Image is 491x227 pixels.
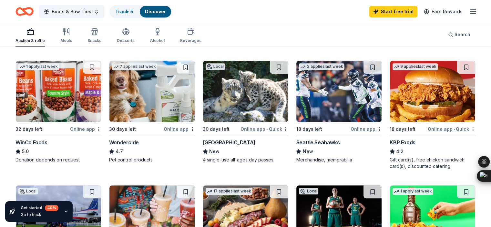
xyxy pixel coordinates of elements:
div: 4 single-use all-ages day passes [203,157,289,163]
div: Alcohol [150,38,165,43]
div: KBP Foods [390,139,415,146]
button: Alcohol [150,25,165,46]
button: Boots & Bow Ties [39,5,104,18]
a: Discover [145,9,166,14]
div: 18 days left [296,125,322,133]
div: Pet control products [109,157,195,163]
div: Snacks [87,38,101,43]
img: Image for Woodland Park Zoo [203,61,288,122]
span: 4.7 [116,148,123,155]
div: Online app [70,125,101,133]
div: WinCo Foods [15,139,47,146]
div: 32 days left [15,125,42,133]
a: Image for KBP Foods9 applieslast week18 days leftOnline app•QuickKBP Foods4.2Gift card(s), free c... [390,60,476,170]
div: Local [206,63,225,70]
button: Snacks [87,25,101,46]
a: Home [15,4,34,19]
button: Beverages [180,25,201,46]
div: Local [299,188,318,194]
img: Image for WinCo Foods [16,61,101,122]
span: • [266,127,268,132]
div: 30 days left [109,125,136,133]
div: Seattle Seahawks [296,139,340,146]
div: 18 days left [390,125,415,133]
div: 1 apply last week [393,188,433,195]
div: Gift card(s), free chicken sandwich card(s), discounted catering [390,157,476,170]
div: Wondercide [109,139,139,146]
a: Start free trial [369,6,417,17]
div: Online app Quick [240,125,288,133]
span: Search [455,31,470,38]
div: Go to track [21,212,58,217]
button: Desserts [117,25,135,46]
button: Meals [60,25,72,46]
button: Search [443,28,476,41]
img: Image for KBP Foods [390,61,475,122]
span: New [302,148,313,155]
div: Local [18,188,38,194]
span: Boots & Bow Ties [52,8,91,15]
div: 2 applies last week [299,63,344,70]
div: Meals [60,38,72,43]
span: 4.2 [396,148,404,155]
a: Image for WinCo Foods1 applylast week32 days leftOnline appWinCo Foods5.0Donation depends on request [15,60,101,163]
div: Donation depends on request [15,157,101,163]
div: 40 % [45,205,58,211]
div: [GEOGRAPHIC_DATA] [203,139,255,146]
div: Online app [351,125,382,133]
div: Beverages [180,38,201,43]
a: Earn Rewards [420,6,466,17]
div: 9 applies last week [393,63,438,70]
span: New [209,148,220,155]
div: 30 days left [203,125,230,133]
img: Image for Seattle Seahawks [296,61,382,122]
div: Get started [21,205,58,211]
a: Image for Seattle Seahawks2 applieslast week18 days leftOnline appSeattle SeahawksNewMerchandise,... [296,60,382,163]
div: 17 applies last week [206,188,252,195]
a: Image for Wondercide7 applieslast week30 days leftOnline appWondercide4.7Pet control products [109,60,195,163]
button: Track· 5Discover [109,5,172,18]
div: Online app [164,125,195,133]
a: Track· 5 [115,9,133,14]
a: Image for Woodland Park ZooLocal30 days leftOnline app•Quick[GEOGRAPHIC_DATA]New4 single-use all-... [203,60,289,163]
div: 7 applies last week [112,63,157,70]
div: Desserts [117,38,135,43]
button: Auction & raffle [15,25,45,46]
div: Online app Quick [428,125,476,133]
div: Auction & raffle [15,38,45,43]
div: 1 apply last week [18,63,59,70]
div: Merchandise, memorabilia [296,157,382,163]
span: • [454,127,455,132]
img: Image for Wondercide [109,61,195,122]
span: 5.0 [22,148,29,155]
